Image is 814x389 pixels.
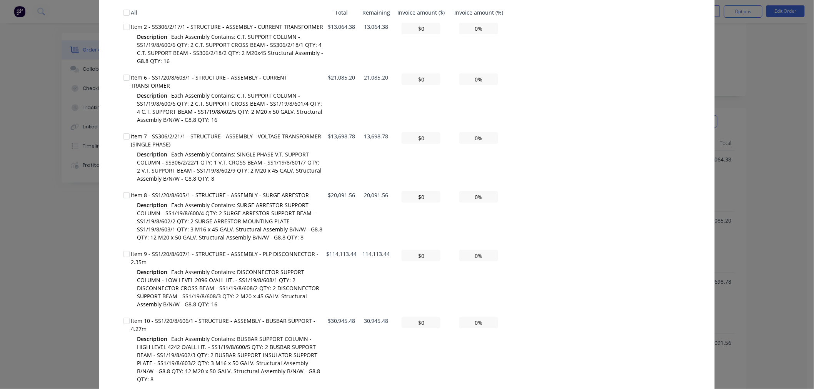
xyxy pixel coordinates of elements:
div: Item 9 - SS1/20/8/607/1 - STRUCTURE - ASSEMBLY - PLP DISCONNECTOR - 2.35m [131,250,323,266]
td: 30,945.48 [360,314,393,389]
span: Description [137,150,167,158]
input: 0.00% [459,132,498,144]
span: Description [137,91,167,100]
input: 0.00% [459,23,498,34]
td: 13,064.38 [360,20,393,70]
span: Description [137,33,167,41]
td: Total [323,5,360,20]
span: Each Assembly Contains: C.T. SUPPORT COLUMN - SS1/19/8/600/6 QTY: 2 C.T. SUPPORT CROSS BEAM - SS1... [137,92,322,123]
td: $21,085.20 [323,70,360,129]
input: $0 [402,317,440,328]
input: $0 [402,73,440,85]
span: Each Assembly Contains: SINGLE PHASE V.T. SUPPORT COLUMN - SS306/2/22/1 QTY: 1 V.T. CROSS BEAM - ... [137,151,322,182]
td: Invoice amount ($) [393,5,449,20]
td: $13,064.38 [323,20,360,70]
div: Item 2 - SS306/2/17/1 - STRUCTURE - ASSEMBLY - CURRENT TRANSFORMER [131,23,323,31]
td: 20,091.56 [360,188,393,247]
td: All [131,5,323,20]
input: $0 [402,23,440,34]
div: Item 7 - SS306/2/21/1 - STRUCTURE - ASSEMBLY - VOLTAGE TRANSFORMER (SINGLE PHASE) [131,132,323,148]
span: Description [137,335,167,343]
span: Each Assembly Contains: DISCONNECTOR SUPPORT COLUMN - LOW LEVEL 2096 O/ALL HT. - SS1/19/8/608/1 Q... [137,268,319,308]
td: Invoice amount (%) [450,5,508,20]
td: 21,085.20 [360,70,393,129]
div: Item 8 - SS1/20/8/605/1 - STRUCTURE - ASSEMBLY - SURGE ARRESTOR [131,191,323,199]
input: 0.00% [459,317,498,328]
input: $0 [402,132,440,144]
input: 0.00% [459,250,498,261]
input: $0 [402,191,440,203]
input: 0.00% [459,73,498,85]
div: Item 6 - SS1/20/8/603/1 - STRUCTURE - ASSEMBLY - CURRENT TRANSFORMER [131,73,323,90]
input: $0 [402,250,440,261]
input: 0.00% [459,191,498,203]
span: Description [137,201,167,209]
td: $30,945.48 [323,314,360,389]
td: $13,698.78 [323,129,360,188]
span: Description [137,268,167,276]
span: Each Assembly Contains: C.T. SUPPORT COLUMN - SS1/19/8/600/6 QTY: 2 C.T. SUPPORT CROSS BEAM - SS3... [137,33,323,65]
td: 114,113.44 [360,247,393,314]
span: Each Assembly Contains: BUSBAR SUPPORT COLUMN - HIGH LEVEL 4242 O/ALL HT. - SS1/19/8/600/5 QTY: 2... [137,335,320,383]
div: Item 10 - SS1/20/8/606/1 - STRUCTURE - ASSEMBLY - BUSBAR SUPPORT - 4.27m [131,317,323,333]
td: $20,091.56 [323,188,360,247]
td: 13,698.78 [360,129,393,188]
span: Each Assembly Contains: SURGE ARRESTOR SUPPORT COLUMN - SS1/19/8/600/4 QTY: 2 SURGE ARRESTOR SUPP... [137,201,322,241]
td: Remaining [360,5,393,20]
td: $114,113.44 [323,247,360,314]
